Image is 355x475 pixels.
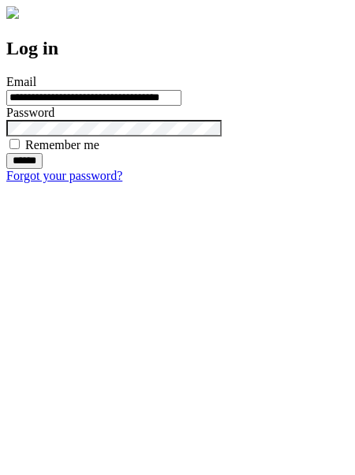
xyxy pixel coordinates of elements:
label: Remember me [25,138,99,151]
label: Email [6,75,36,88]
h2: Log in [6,38,349,59]
label: Password [6,106,54,119]
img: logo-4e3dc11c47720685a147b03b5a06dd966a58ff35d612b21f08c02c0306f2b779.png [6,6,19,19]
a: Forgot your password? [6,169,122,182]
